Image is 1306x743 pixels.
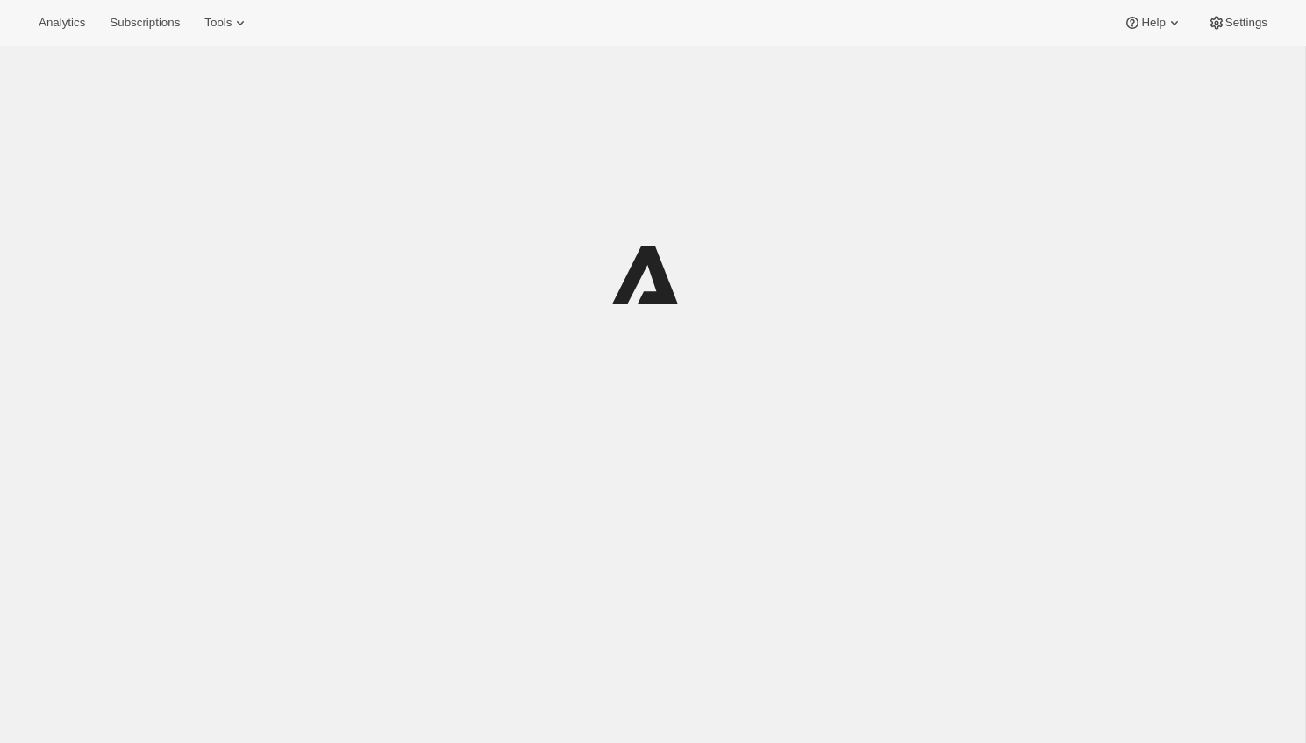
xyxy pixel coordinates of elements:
span: Tools [204,16,232,30]
span: Analytics [39,16,85,30]
button: Subscriptions [99,11,190,35]
span: Settings [1225,16,1267,30]
span: Help [1141,16,1165,30]
button: Settings [1197,11,1278,35]
span: Subscriptions [110,16,180,30]
button: Tools [194,11,260,35]
button: Help [1113,11,1193,35]
button: Analytics [28,11,96,35]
